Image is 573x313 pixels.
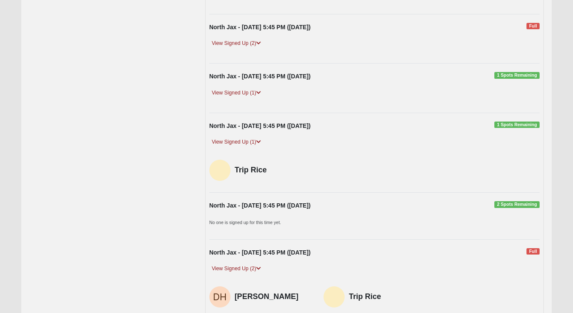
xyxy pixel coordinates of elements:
[209,220,281,225] small: No one is signed up for this time yet.
[494,72,540,79] span: 1 Spots Remaining
[235,292,311,302] h4: [PERSON_NAME]
[209,286,230,307] img: Demetri Hooker
[494,201,540,208] span: 2 Spots Remaining
[209,138,263,147] a: View Signed Up (1)
[494,122,540,128] span: 1 Spots Remaining
[209,73,311,80] strong: North Jax - [DATE] 5:45 PM ([DATE])
[349,292,425,302] h4: Trip Rice
[209,24,311,30] strong: North Jax - [DATE] 5:45 PM ([DATE])
[209,202,311,209] strong: North Jax - [DATE] 5:45 PM ([DATE])
[526,248,540,255] span: Full
[209,89,263,97] a: View Signed Up (1)
[209,249,311,256] strong: North Jax - [DATE] 5:45 PM ([DATE])
[209,39,263,48] a: View Signed Up (2)
[324,286,345,307] img: Trip Rice
[526,23,540,30] span: Full
[209,122,311,129] strong: North Jax - [DATE] 5:45 PM ([DATE])
[209,264,263,273] a: View Signed Up (2)
[235,166,311,175] h4: Trip Rice
[209,160,230,181] img: Trip Rice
